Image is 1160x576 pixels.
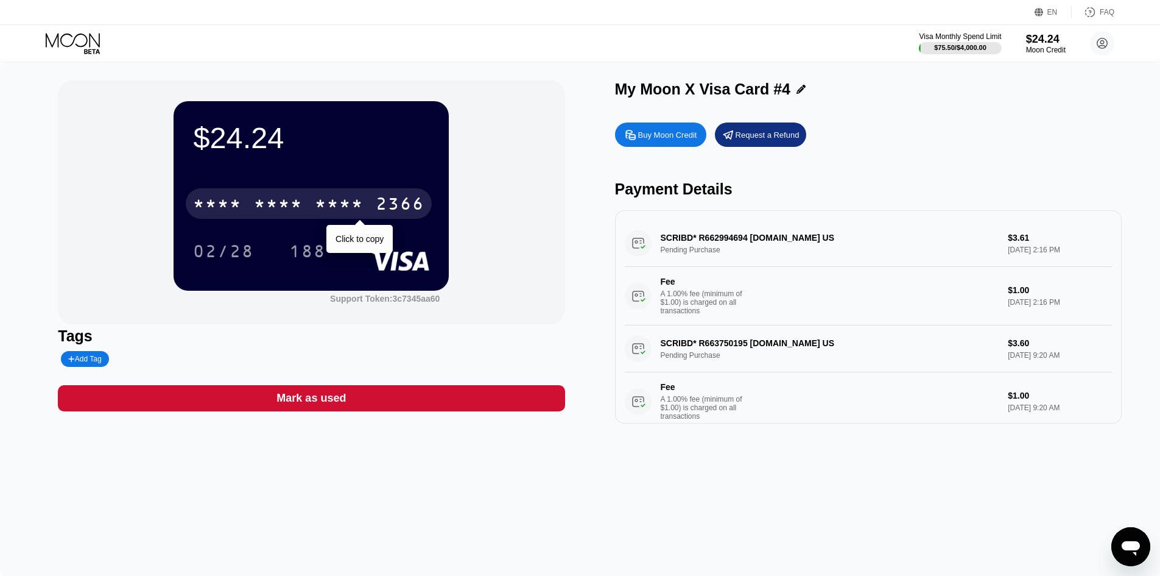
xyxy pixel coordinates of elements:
[1047,8,1058,16] div: EN
[330,294,440,304] div: Support Token:3c7345aa60
[58,385,564,411] div: Mark as used
[336,234,384,244] div: Click to copy
[193,243,254,263] div: 02/28
[1008,391,1111,400] div: $1.00
[61,351,108,367] div: Add Tag
[1008,404,1111,412] div: [DATE] 9:20 AM
[1072,6,1114,18] div: FAQ
[919,32,1001,41] div: Visa Monthly Spend Limit
[661,277,746,286] div: Fee
[625,372,1112,431] div: FeeA 1.00% fee (minimum of $1.00) is charged on all transactions$1.00[DATE] 9:20 AM
[615,123,706,147] div: Buy Moon Credit
[289,243,326,263] div: 188
[58,327,564,345] div: Tags
[638,130,697,140] div: Buy Moon Credit
[661,290,752,315] div: A 1.00% fee (minimum of $1.00) is charged on all transactions
[1008,285,1111,295] div: $1.00
[276,391,346,405] div: Mark as used
[615,80,791,98] div: My Moon X Visa Card #4
[1100,8,1114,16] div: FAQ
[934,44,986,51] div: $75.50 / $4,000.00
[1008,298,1111,307] div: [DATE] 2:16 PM
[68,355,101,363] div: Add Tag
[736,130,800,140] div: Request a Refund
[376,196,424,215] div: 2366
[1035,6,1072,18] div: EN
[919,32,1001,54] div: Visa Monthly Spend Limit$75.50/$4,000.00
[1026,33,1066,46] div: $24.24
[1026,46,1066,54] div: Moon Credit
[1111,527,1150,566] iframe: Button to launch messaging window
[661,382,746,392] div: Fee
[193,121,429,155] div: $24.24
[625,267,1112,325] div: FeeA 1.00% fee (minimum of $1.00) is charged on all transactions$1.00[DATE] 2:16 PM
[661,395,752,421] div: A 1.00% fee (minimum of $1.00) is charged on all transactions
[1026,33,1066,54] div: $24.24Moon Credit
[330,294,440,304] div: Support Token: 3c7345aa60
[615,180,1122,198] div: Payment Details
[184,236,263,266] div: 02/28
[280,236,335,266] div: 188
[715,123,806,147] div: Request a Refund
